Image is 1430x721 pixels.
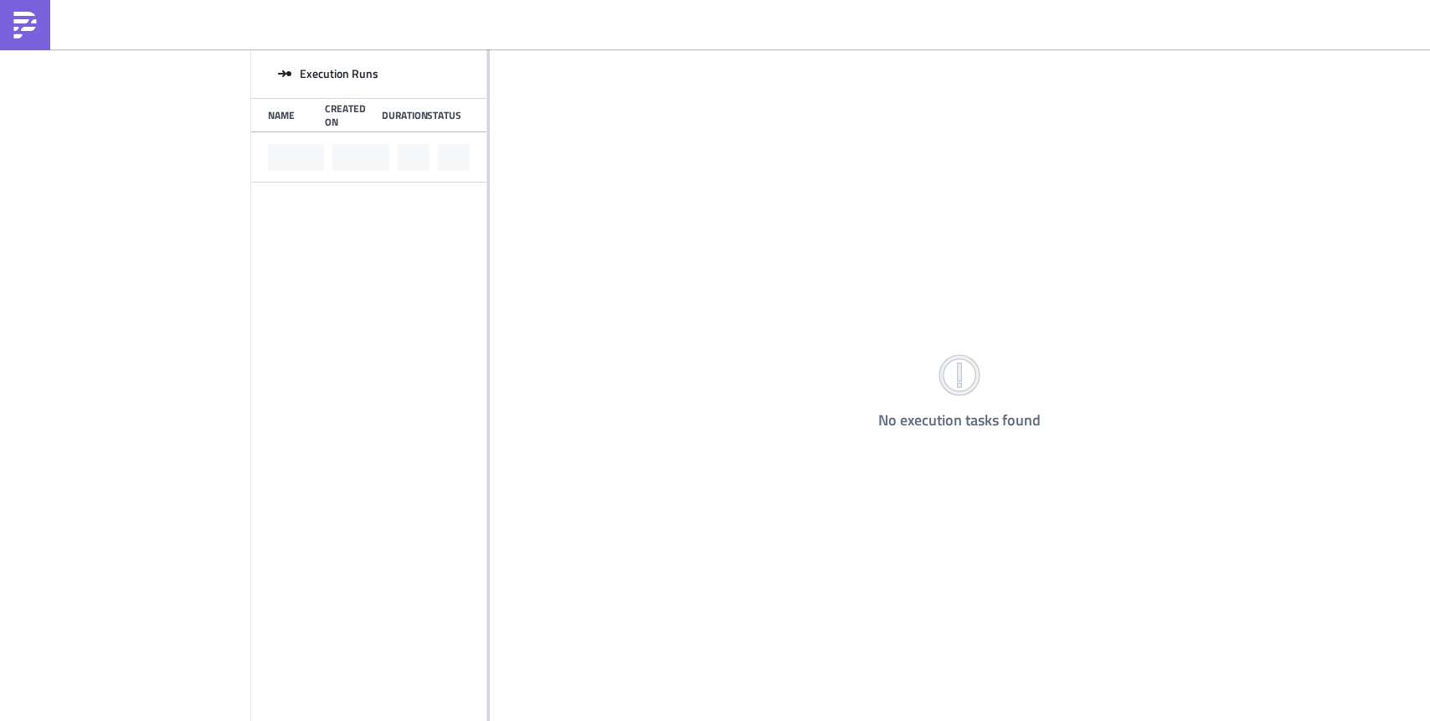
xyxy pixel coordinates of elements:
img: PushMetrics [12,12,39,39]
div: Duration [382,109,418,121]
div: Name [268,109,316,121]
h4: No execution tasks found [878,412,1041,429]
div: Status [427,109,461,121]
div: Created On [325,102,373,128]
span: Execution Runs [300,66,378,81]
